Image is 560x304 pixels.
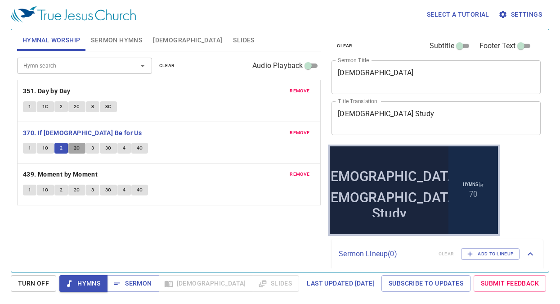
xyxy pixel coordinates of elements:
span: 1 [28,103,31,111]
p: Hymns 詩 [135,37,156,43]
button: 3 [86,143,99,154]
span: remove [290,87,309,95]
span: 2 [60,103,63,111]
span: 1C [42,144,49,152]
button: 1C [37,185,54,195]
button: 2C [68,101,85,112]
button: 1C [37,143,54,154]
span: 3C [105,144,112,152]
textarea: [DEMOGRAPHIC_DATA] Study [338,109,534,127]
span: 2C [74,144,80,152]
button: remove [284,127,315,138]
button: Open [136,59,149,72]
button: 3C [100,185,117,195]
span: 4 [123,186,125,194]
span: 3C [105,103,112,111]
a: Submit Feedback [474,275,546,292]
button: Add to Lineup [461,248,520,260]
span: clear [159,62,175,70]
span: 3C [105,186,112,194]
button: 3C [100,143,117,154]
span: 4C [137,186,143,194]
span: 3 [91,186,94,194]
button: 4C [131,143,148,154]
textarea: [DEMOGRAPHIC_DATA] [338,68,534,86]
li: 70 [141,45,149,54]
span: Settings [500,9,542,20]
a: Last updated [DATE] [303,275,378,292]
span: 3 [91,103,94,111]
button: 3C [100,101,117,112]
span: 2C [74,186,80,194]
span: Last updated [DATE] [307,278,375,289]
span: Hymns [67,278,100,289]
button: 2 [54,143,68,154]
span: 4 [123,144,125,152]
span: 3 [91,144,94,152]
button: 3 [86,185,99,195]
span: Sermon Hymns [91,35,142,46]
span: 1 [28,144,31,152]
span: remove [290,129,309,137]
button: remove [284,86,315,96]
p: Sermon Lineup ( 0 ) [339,249,431,259]
span: Turn Off [18,278,49,289]
button: 370. If [DEMOGRAPHIC_DATA] Be for Us [23,127,143,139]
button: 351. Day by Day [23,86,72,97]
button: 3 [86,101,99,112]
button: clear [154,60,180,71]
button: Hymns [59,275,108,292]
button: 4C [131,185,148,195]
span: 1 [28,186,31,194]
button: 4 [117,185,131,195]
span: Submit Feedback [481,278,539,289]
span: Select a tutorial [427,9,489,20]
span: remove [290,170,309,178]
button: Select a tutorial [423,6,493,23]
button: 2 [54,185,68,195]
span: 2 [60,144,63,152]
span: Footer Text [479,41,516,51]
img: True Jesus Church [11,6,136,23]
span: Slides [233,35,254,46]
button: 1 [23,185,36,195]
span: Subtitle [430,41,454,51]
button: 2 [54,101,68,112]
a: Subscribe to Updates [381,275,470,292]
button: 1C [37,101,54,112]
span: 1C [42,103,49,111]
span: Add to Lineup [467,250,514,258]
span: 1C [42,186,49,194]
iframe: from-child [328,145,500,236]
button: clear [332,41,358,51]
button: Settings [497,6,546,23]
span: Subscribe to Updates [389,278,463,289]
div: Sermon Lineup(0)clearAdd to Lineup [332,239,543,269]
button: 4 [117,143,131,154]
button: Sermon [107,275,159,292]
button: 439. Moment by Moment [23,169,99,180]
span: clear [337,42,353,50]
span: [DEMOGRAPHIC_DATA] [153,35,222,46]
span: Audio Playback [252,60,303,71]
b: 351. Day by Day [23,86,71,97]
button: 1 [23,143,36,154]
span: Sermon [114,278,152,289]
b: 370. If [DEMOGRAPHIC_DATA] Be for Us [23,127,142,139]
button: Turn Off [11,275,56,292]
b: 439. Moment by Moment [23,169,98,180]
span: 2C [74,103,80,111]
button: 2C [68,185,85,195]
span: Hymnal Worship [22,35,81,46]
span: 4C [137,144,143,152]
span: 2 [60,186,63,194]
button: remove [284,169,315,180]
button: 1 [23,101,36,112]
button: 2C [68,143,85,154]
